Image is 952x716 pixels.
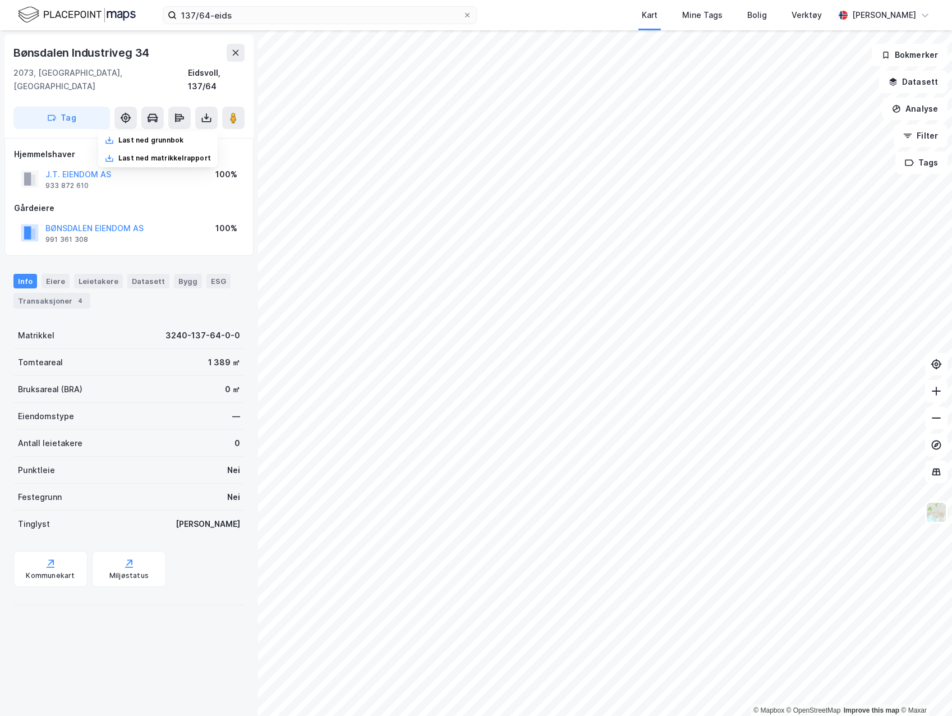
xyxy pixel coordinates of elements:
div: [PERSON_NAME] [852,8,916,22]
div: Kommunekart [26,571,75,580]
div: Last ned matrikkelrapport [118,154,211,163]
div: 933 872 610 [45,181,89,190]
div: Info [13,274,37,288]
div: Nei [227,490,240,504]
div: [PERSON_NAME] [176,517,240,531]
div: Last ned grunnbok [118,136,183,145]
div: Gårdeiere [14,201,244,215]
button: Analyse [882,98,948,120]
img: Z [926,502,947,523]
div: Kart [642,8,657,22]
div: 3240-137-64-0-0 [165,329,240,342]
a: Improve this map [844,706,899,714]
input: Søk på adresse, matrikkel, gårdeiere, leietakere eller personer [177,7,463,24]
div: Tomteareal [18,356,63,369]
div: Miljøstatus [109,571,149,580]
div: 100% [215,222,237,235]
div: Verktøy [792,8,822,22]
div: Transaksjoner [13,293,90,309]
div: Bolig [747,8,767,22]
div: 991 361 308 [45,235,88,244]
iframe: Chat Widget [896,662,952,716]
div: 1 389 ㎡ [208,356,240,369]
div: Bygg [174,274,202,288]
button: Tags [895,152,948,174]
div: Festegrunn [18,490,62,504]
div: 0 ㎡ [225,383,240,396]
button: Bokmerker [872,44,948,66]
div: Matrikkel [18,329,54,342]
div: Bønsdalen Industriveg 34 [13,44,151,62]
div: Punktleie [18,463,55,477]
a: OpenStreetMap [787,706,841,714]
div: — [232,410,240,423]
div: Antall leietakere [18,437,82,450]
div: Mine Tags [682,8,723,22]
div: Nei [227,463,240,477]
div: Bruksareal (BRA) [18,383,82,396]
img: logo.f888ab2527a4732fd821a326f86c7f29.svg [18,5,136,25]
div: 4 [75,295,86,306]
div: ESG [206,274,231,288]
button: Datasett [879,71,948,93]
div: 100% [215,168,237,181]
div: 0 [234,437,240,450]
div: Hjemmelshaver [14,148,244,161]
div: Tinglyst [18,517,50,531]
div: Leietakere [74,274,123,288]
a: Mapbox [753,706,784,714]
div: Datasett [127,274,169,288]
div: Eidsvoll, 137/64 [188,66,245,93]
div: 2073, [GEOGRAPHIC_DATA], [GEOGRAPHIC_DATA] [13,66,188,93]
button: Filter [894,125,948,147]
div: Eiendomstype [18,410,74,423]
div: Eiere [42,274,70,288]
button: Tag [13,107,110,129]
